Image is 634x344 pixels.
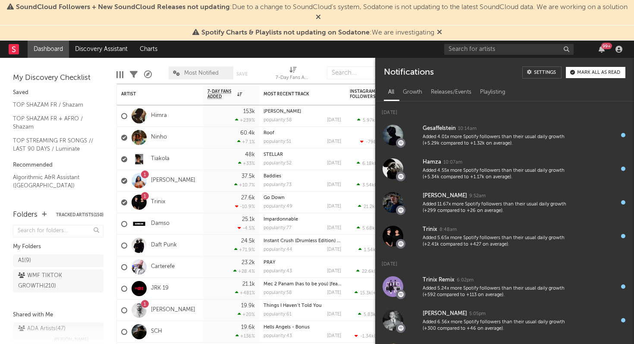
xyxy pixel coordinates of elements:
[241,303,255,309] div: 19.9k
[327,139,341,144] div: [DATE]
[13,269,104,293] a: WMF TIKTOK GROWTH(210)
[13,100,95,110] a: TOP SHAZAM FR / Shazam
[264,139,291,144] div: popularity: 51
[264,217,341,222] div: Impardonnable
[16,4,628,11] span: : Due to a change to SoundCloud's system, Sodatone is not updating to the latest SoundCloud data....
[242,174,255,179] div: 37.5k
[375,303,634,337] a: [PERSON_NAME]5:05pmAdded 6.56x more Spotify followers than their usual daily growth (+300 compare...
[534,70,556,75] div: Settings
[327,290,341,295] div: [DATE]
[427,85,476,100] div: Releases/Events
[375,270,634,303] a: Trinix Remix6:02pmAdded 5.24x more Spotify followers than their usual daily growth (+592 compared...
[360,139,393,145] div: ( )
[423,167,574,181] div: Added 4.55x more Spotify followers than their usual daily growth (+5.34k compared to +1.17k on av...
[245,152,255,158] div: 48k
[423,309,467,319] div: [PERSON_NAME]
[599,46,605,53] button: 99+
[243,109,255,114] div: 153k
[327,269,341,274] div: [DATE]
[316,14,321,21] span: Dismiss
[457,277,474,284] div: 6:02pm
[13,310,104,320] div: Shared with Me
[151,285,169,292] a: JRK 19
[130,62,138,87] div: Filters
[201,29,434,36] span: : We are investigating
[264,282,369,287] a: Mec 2 Panam (has to be you) [feat. Thiago Sub]
[235,117,255,123] div: +239 %
[264,109,301,114] a: [PERSON_NAME]
[13,242,104,252] div: My Folders
[121,92,186,97] div: Artist
[264,174,341,179] div: Baddies
[233,268,255,274] div: +28.4 %
[264,260,275,265] a: PRAY
[375,219,634,253] a: Trinix8:48amAdded 5.65x more Spotify followers than their usual daily growth (+2.41k compared to ...
[362,269,374,274] span: 22.6k
[151,177,195,184] a: [PERSON_NAME]
[437,29,442,36] span: Dismiss
[242,217,255,222] div: 25.1k
[264,161,292,166] div: popularity: 52
[360,334,374,339] span: -1.34k
[151,199,165,206] a: Trinix
[264,226,292,230] div: popularity: 77
[18,256,31,266] div: A1 ( 9 )
[151,242,177,249] a: Daft Punk
[357,182,393,188] div: ( )
[13,114,95,132] a: TOP SHAZAM FR + AFRO / Shazam
[362,161,374,166] span: 6.18k
[264,303,341,308] div: Things I Haven’t Told You
[476,85,510,100] div: Playlisting
[264,174,281,179] a: Baddies
[264,312,292,317] div: popularity: 61
[384,85,399,100] div: All
[207,89,235,99] span: 7-Day Fans Added
[264,325,310,330] a: Hells Angels - Bonus
[13,210,38,220] div: Folders
[364,248,376,252] span: 1.54k
[355,290,393,296] div: ( )
[264,152,283,157] a: STELLAR
[238,312,255,317] div: +20 %
[235,290,255,296] div: +481 %
[458,126,477,132] div: 10:14am
[264,325,341,330] div: Hells Angels - Bonus
[444,44,574,55] input: Search for artists
[151,112,167,120] a: Himra
[357,161,393,166] div: ( )
[566,67,625,78] button: Mark all as read
[241,195,255,201] div: 27.6k
[264,217,298,222] a: Impardonnable
[399,85,427,100] div: Growth
[13,254,104,267] a: A1(9)
[469,311,486,317] div: 5:05pm
[423,319,574,332] div: Added 6.56x more Spotify followers than their usual daily growth (+300 compared to +46 on average).
[237,139,255,145] div: +7.1 %
[327,247,341,252] div: [DATE]
[13,173,95,190] a: Algorithmic A&R Assistant ([GEOGRAPHIC_DATA])
[242,260,255,265] div: 23.2k
[234,182,255,188] div: +10.7 %
[151,328,162,335] a: SCH
[264,239,388,243] a: Instant Crush (Drumless Edition) (feat. [PERSON_NAME])
[13,160,104,170] div: Recommended
[423,235,574,248] div: Added 5.65x more Spotify followers than their usual daily growth (+2.41k compared to +427 on aver...
[327,312,341,317] div: [DATE]
[423,157,441,167] div: Hamza
[116,62,123,87] div: Edit Columns
[242,281,255,287] div: 21.1k
[375,152,634,186] a: Hamza10:07amAdded 4.55x more Spotify followers than their usual daily growth (+5.34k compared to ...
[264,290,292,295] div: popularity: 58
[264,152,341,157] div: STELLAR
[276,62,310,87] div: 7-Day Fans Added (7-Day Fans Added)
[375,186,634,219] a: [PERSON_NAME]9:52amAdded 11.67x more Spotify followers than their usual daily growth (+299 compar...
[16,4,230,11] span: SoundCloud Followers + New SoundCloud Releases not updating
[366,140,377,145] span: -798
[384,66,433,79] div: Notifications
[264,334,292,338] div: popularity: 43
[151,306,195,314] a: [PERSON_NAME]
[201,29,370,36] span: Spotify Charts & Playlists not updating on Sodatone
[151,263,175,271] a: Carterefe
[577,70,620,75] div: Mark all as read
[423,275,455,285] div: Trinix Remix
